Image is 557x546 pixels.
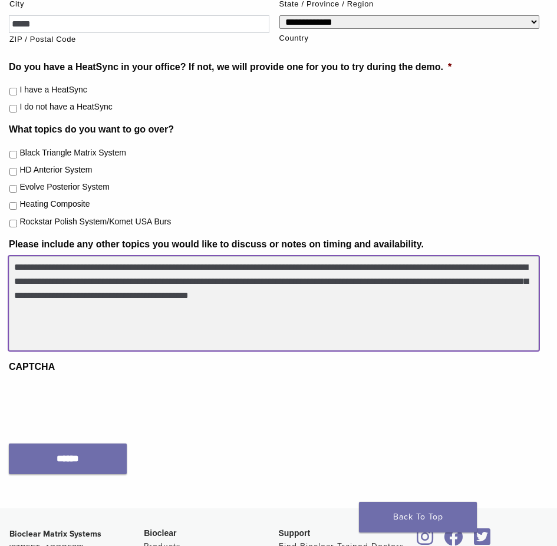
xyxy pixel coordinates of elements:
[279,528,311,538] span: Support
[9,124,174,136] label: What topics do you want to go over?
[144,528,176,538] span: Bioclear
[19,181,110,193] label: Evolve Posterior System
[9,239,424,251] label: Please include any other topics you would like to discuss or notes on timing and availability.
[9,361,55,373] label: CAPTCHA
[279,32,539,44] label: Country
[19,164,92,176] label: HD Anterior System
[9,529,101,539] strong: Bioclear Matrix Systems
[19,84,87,96] label: I have a HeatSync
[9,379,188,425] iframe: reCAPTCHA
[359,502,477,532] a: Back To Top
[19,198,90,210] label: Heating Composite
[9,61,451,74] label: Do you have a HeatSync in your office? If not, we will provide one for you to try during the demo.
[9,34,269,45] label: ZIP / Postal Code
[19,147,126,159] label: Black Triangle Matrix System
[19,101,112,113] label: I do not have a HeatSync
[19,216,171,228] label: Rockstar Polish System/Komet USA Burs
